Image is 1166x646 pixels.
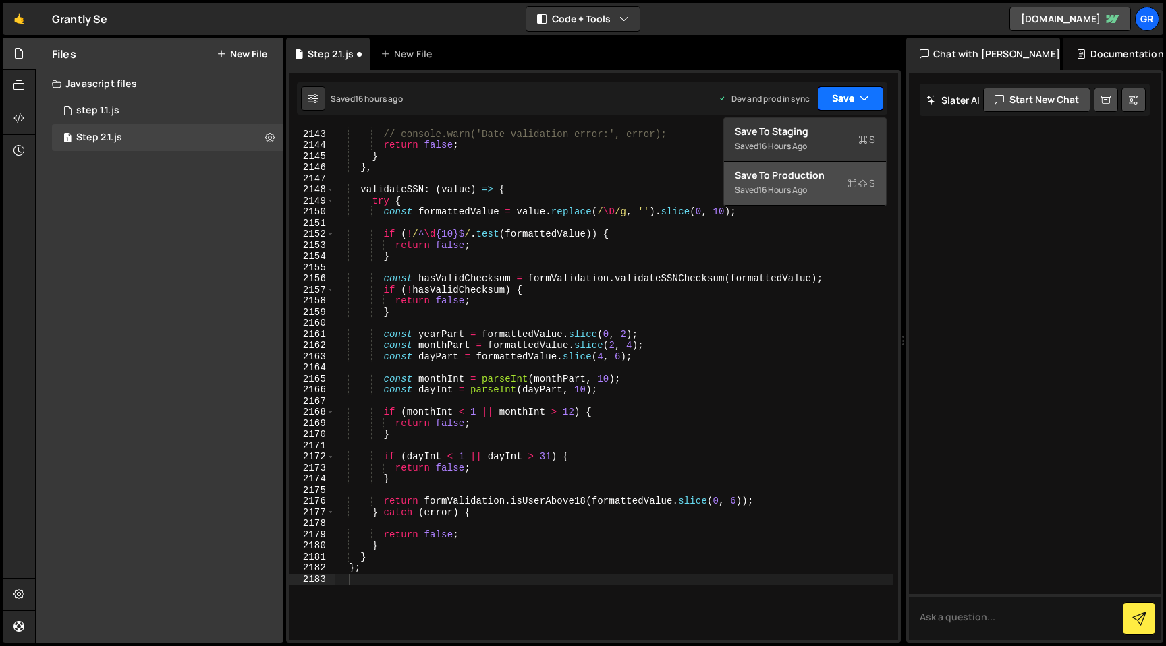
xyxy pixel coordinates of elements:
div: 2149 [289,196,335,207]
div: 2164 [289,362,335,374]
a: [DOMAIN_NAME] [1009,7,1131,31]
div: 2154 [289,251,335,262]
div: New File [381,47,437,61]
div: Step 2.1.js [76,131,122,144]
div: Saved [735,138,875,154]
div: 2170 [289,429,335,440]
div: Save to Staging [735,125,875,138]
div: 2180 [289,540,335,552]
div: 2152 [289,229,335,240]
div: 2155 [289,262,335,274]
div: Save to Production [735,169,875,182]
div: Step 2.1.js [308,47,354,61]
div: 2158 [289,295,335,307]
div: 17093/47128.js [52,124,283,151]
div: 16 hours ago [758,140,807,152]
div: Grantly Se [52,11,108,27]
button: Start new chat [983,88,1090,112]
div: 2169 [289,418,335,430]
div: Dev and prod in sync [718,93,810,105]
h2: Files [52,47,76,61]
div: Chat with [PERSON_NAME] AI [906,38,1060,70]
div: 2183 [289,574,335,585]
div: 2175 [289,485,335,496]
div: 2171 [289,440,335,452]
div: 2174 [289,473,335,485]
div: 2145 [289,151,335,163]
div: 2161 [289,329,335,341]
div: 2160 [289,318,335,329]
button: Save to StagingS Saved16 hours ago [724,118,886,162]
div: 2166 [289,384,335,396]
button: Save [818,86,883,111]
div: 2146 [289,162,335,173]
button: Code + Tools [526,7,640,31]
div: Saved [331,93,403,105]
div: 2178 [289,518,335,529]
div: 2159 [289,307,335,318]
div: 17093/47129.js [52,97,283,124]
div: 2150 [289,206,335,218]
div: 2165 [289,374,335,385]
div: 2153 [289,240,335,252]
div: 2177 [289,507,335,519]
div: step 1.1.js [76,105,119,117]
span: S [858,133,875,146]
div: 2162 [289,340,335,351]
div: 16 hours ago [758,184,807,196]
button: New File [217,49,267,59]
a: Gr [1135,7,1159,31]
div: 2147 [289,173,335,185]
a: 🤙 [3,3,36,35]
div: 2168 [289,407,335,418]
span: S [848,177,875,190]
div: 2157 [289,285,335,296]
h2: Slater AI [926,94,980,107]
div: Documentation [1063,38,1163,70]
div: 2143 [289,129,335,140]
div: 2179 [289,529,335,541]
div: 16 hours ago [355,93,403,105]
div: 2163 [289,351,335,363]
div: 2176 [289,496,335,507]
span: 1 [63,134,72,144]
div: 2156 [289,273,335,285]
div: Saved [735,182,875,198]
div: 2173 [289,463,335,474]
div: 2167 [289,396,335,407]
div: 2182 [289,562,335,574]
div: Javascript files [36,70,283,97]
button: Save to ProductionS Saved16 hours ago [724,162,886,206]
div: 2144 [289,140,335,151]
div: 2181 [289,552,335,563]
div: 2172 [289,451,335,463]
div: 2151 [289,218,335,229]
div: 2148 [289,184,335,196]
